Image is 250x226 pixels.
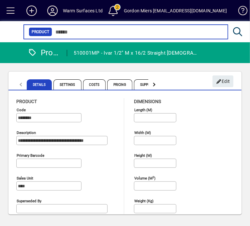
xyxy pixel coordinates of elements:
mat-label: Weight (Kg) [134,199,154,203]
a: Knowledge Base [233,1,246,22]
div: Gordon Miers [EMAIL_ADDRESS][DOMAIN_NAME] [124,6,227,16]
span: Details [27,79,52,90]
mat-label: Code [17,108,26,112]
span: Pricing [107,79,132,90]
mat-label: Length (m) [134,108,152,112]
mat-label: Superseded by [17,199,41,203]
span: Costs [83,79,106,90]
mat-label: Volume (m ) [134,176,155,180]
mat-label: Primary barcode [17,153,44,158]
button: Profile [42,5,63,17]
div: Product [28,47,60,58]
mat-label: Sales unit [17,176,33,180]
div: 510001MP - Ivar 1/2" M x 16/2 Straight [DEMOGRAPHIC_DATA] Fitting [74,48,199,58]
span: Product [32,29,49,35]
span: Product [16,99,37,104]
button: Edit [213,75,233,87]
span: Settings [53,79,81,90]
mat-label: Description [17,130,36,135]
span: Suppliers [134,79,163,90]
span: Edit [216,76,230,87]
div: Warm Surfaces Ltd [63,6,103,16]
sup: 3 [153,175,154,179]
mat-label: Height (m) [134,153,152,158]
span: Dimensions [134,99,161,104]
button: Add [21,5,42,17]
mat-label: Width (m) [134,130,151,135]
